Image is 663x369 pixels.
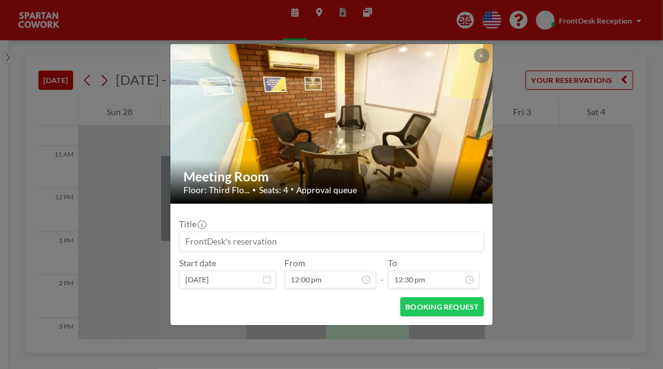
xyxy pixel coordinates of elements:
span: Floor: Third Flo... [183,184,250,195]
label: Start date [179,258,216,268]
span: Approval queue [297,184,358,195]
h2: Meeting Room [183,168,481,184]
label: From [285,258,305,268]
label: To [388,258,397,268]
label: Title [179,219,205,229]
span: • [291,186,294,193]
span: - [380,261,384,285]
button: BOOKING REQUEST [400,297,484,316]
span: Seats: 4 [259,184,288,195]
span: • [253,186,257,194]
input: FrontDesk's reservation [180,232,483,251]
img: 537.jpg [170,2,493,245]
